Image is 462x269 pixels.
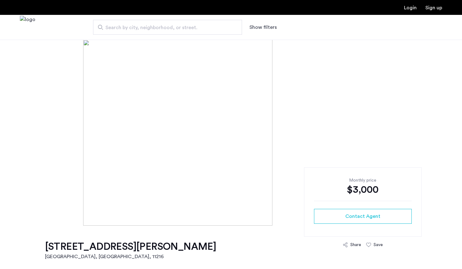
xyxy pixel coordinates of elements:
div: Share [350,242,361,248]
input: Apartment Search [93,20,242,35]
img: logo [20,16,35,39]
a: Login [404,5,417,10]
a: [STREET_ADDRESS][PERSON_NAME][GEOGRAPHIC_DATA], [GEOGRAPHIC_DATA], 11216 [45,240,216,260]
div: $3,000 [314,183,412,196]
h1: [STREET_ADDRESS][PERSON_NAME] [45,240,216,253]
h2: [GEOGRAPHIC_DATA], [GEOGRAPHIC_DATA] , 11216 [45,253,216,260]
img: [object%20Object] [83,40,379,226]
div: Monthly price [314,177,412,183]
button: button [314,209,412,224]
button: Show or hide filters [249,24,277,31]
a: Cazamio Logo [20,16,35,39]
div: Save [374,242,383,248]
a: Registration [425,5,442,10]
span: Search by city, neighborhood, or street. [105,24,225,31]
span: Contact Agent [345,213,380,220]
